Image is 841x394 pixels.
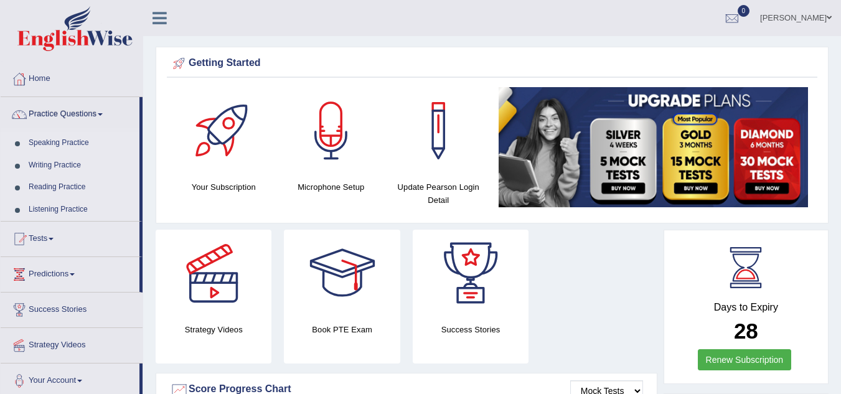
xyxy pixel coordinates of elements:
h4: Success Stories [413,323,529,336]
a: Practice Questions [1,97,139,128]
div: Getting Started [170,54,814,73]
a: Tests [1,222,139,253]
h4: Days to Expiry [678,302,814,313]
h4: Your Subscription [176,181,271,194]
a: Predictions [1,257,139,288]
b: 28 [734,319,758,343]
a: Success Stories [1,293,143,324]
h4: Update Pearson Login Detail [391,181,486,207]
a: Writing Practice [23,154,139,177]
a: Home [1,62,143,93]
h4: Strategy Videos [156,323,271,336]
a: Listening Practice [23,199,139,221]
h4: Book PTE Exam [284,323,400,336]
a: Strategy Videos [1,328,143,359]
a: Speaking Practice [23,132,139,154]
a: Renew Subscription [698,349,792,370]
span: 0 [738,5,750,17]
img: small5.jpg [499,87,809,207]
h4: Microphone Setup [284,181,379,194]
a: Reading Practice [23,176,139,199]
